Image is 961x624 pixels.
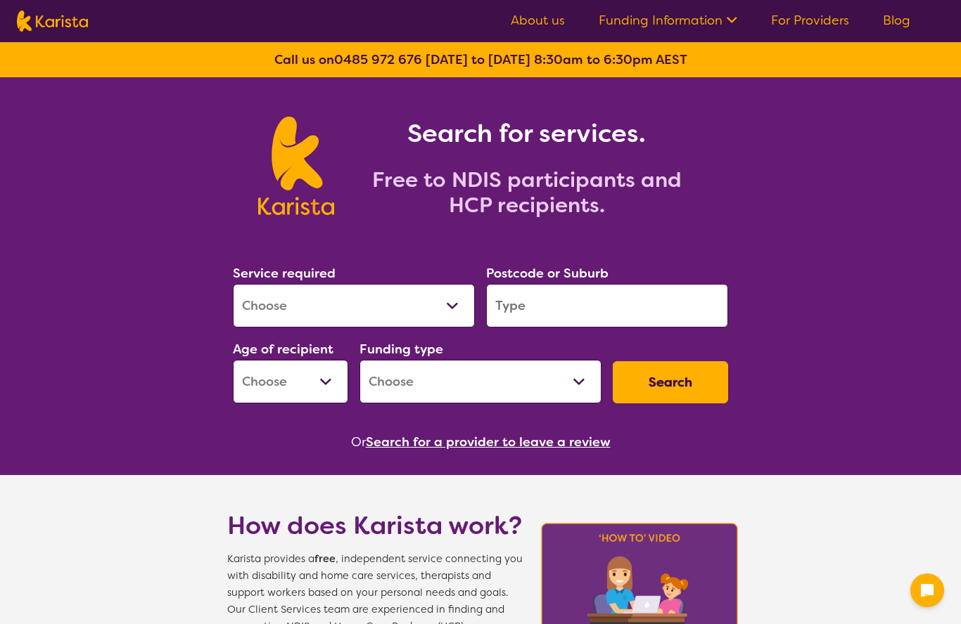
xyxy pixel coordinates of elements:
a: Funding Information [599,12,737,29]
label: Service required [233,265,336,282]
span: Or [351,431,366,453]
img: Karista logo [17,11,88,32]
b: Call us on [DATE] to [DATE] 8:30am to 6:30pm AEST [274,51,687,68]
button: Search [613,361,728,403]
a: 0485 972 676 [334,51,422,68]
img: Karista logo [258,117,333,215]
b: free [314,552,336,566]
label: Age of recipient [233,341,333,358]
a: About us [511,12,565,29]
button: Search for a provider to leave a review [366,431,611,453]
a: Blog [883,12,910,29]
h1: Search for services. [351,117,703,150]
input: Type [486,284,728,327]
h2: Free to NDIS participants and HCP recipients. [351,167,703,218]
a: For Providers [771,12,849,29]
label: Postcode or Suburb [486,265,609,282]
h1: How does Karista work? [227,509,523,542]
label: Funding type [359,341,443,358]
